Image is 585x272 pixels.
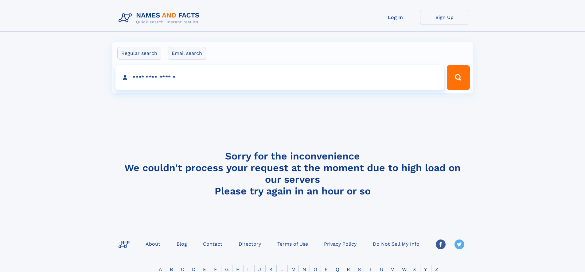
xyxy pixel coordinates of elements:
a: Contact [201,239,225,248]
a: Blog [174,239,189,248]
a: Do Not Sell My Info [370,239,422,248]
a: About [143,239,163,248]
a: Directory [236,239,263,248]
input: search input [115,65,444,90]
label: Email search [168,47,206,60]
img: Logo Names and Facts [116,10,205,26]
h4: Sorry for the inconvenience We couldn't process your request at the moment due to high load on ou... [116,150,469,197]
a: Terms of Use [275,239,310,248]
a: Sign Up [420,10,469,25]
a: Log In [371,10,420,25]
img: Twitter [454,239,464,249]
button: Search Button [447,65,470,90]
img: Facebook [436,239,446,249]
a: Privacy Policy [322,239,359,248]
label: Regular search [117,47,161,60]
